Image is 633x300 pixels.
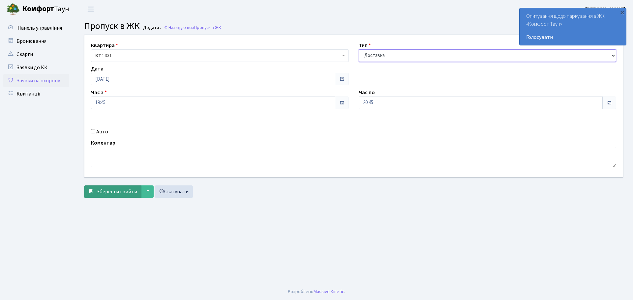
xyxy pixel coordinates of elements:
a: Заявки на охорону [3,74,69,87]
img: logo.png [7,3,20,16]
b: КТ [95,52,101,59]
b: [PERSON_NAME] [585,6,625,13]
span: Зберегти і вийти [97,188,137,195]
b: Комфорт [22,4,54,14]
a: Скарги [3,48,69,61]
a: Квитанції [3,87,69,100]
label: Квартира [91,41,118,49]
a: Заявки до КК [3,61,69,74]
div: Опитування щодо паркування в ЖК «Комфорт Таун» [520,8,626,45]
button: Переключити навігацію [82,4,99,14]
button: Зберегти і вийти [84,185,141,198]
span: <b>КТ</b>&nbsp;&nbsp;&nbsp;&nbsp;4-331 [95,52,341,59]
label: Авто [96,128,108,136]
span: Панель управління [17,24,62,32]
a: Назад до всіхПропуск в ЖК [164,24,221,31]
a: Голосувати [526,33,619,41]
a: Скасувати [155,185,193,198]
a: Бронювання [3,35,69,48]
label: Дата [91,65,104,73]
label: Тип [359,41,371,49]
label: Час з [91,89,107,96]
div: × [619,9,625,15]
a: Massive Kinetic [314,288,344,295]
span: Таун [22,4,69,15]
span: Пропуск в ЖК [84,19,140,33]
span: <b>КТ</b>&nbsp;&nbsp;&nbsp;&nbsp;4-331 [91,49,349,62]
label: Час по [359,89,375,96]
a: Панель управління [3,21,69,35]
span: Пропуск в ЖК [194,24,221,31]
small: Додати . [142,25,161,31]
label: Коментар [91,139,115,147]
div: Розроблено . [288,288,345,295]
a: [PERSON_NAME] [585,5,625,13]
